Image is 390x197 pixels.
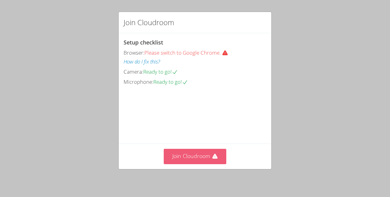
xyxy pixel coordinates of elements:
span: Ready to go! [153,78,188,85]
span: Setup checklist [124,39,163,46]
button: Join Cloudroom [164,149,227,164]
span: Please switch to Google Chrome. [144,49,231,56]
span: Browser: [124,49,144,56]
span: Camera: [124,68,143,75]
button: How do I fix this? [124,57,160,66]
span: Ready to go! [143,68,178,75]
h2: Join Cloudroom [124,17,174,28]
span: Microphone: [124,78,153,85]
